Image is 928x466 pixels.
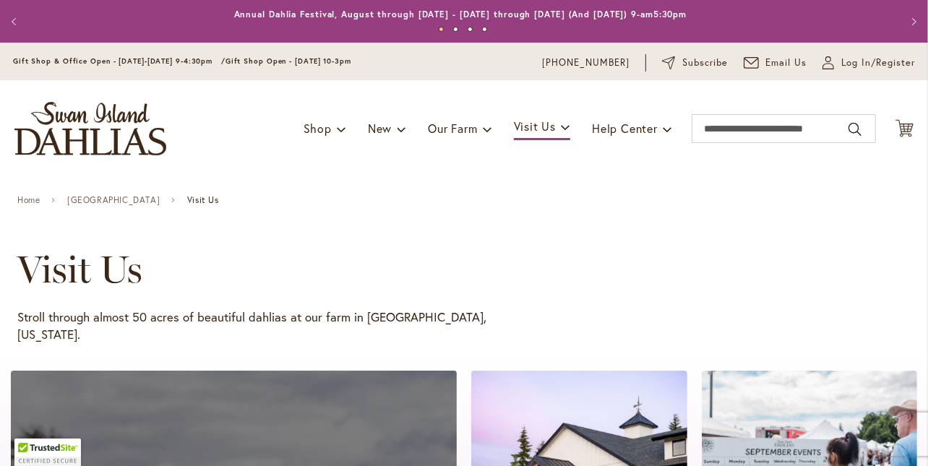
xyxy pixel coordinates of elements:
[682,56,728,70] span: Subscribe
[898,7,927,36] button: Next
[67,195,160,205] a: [GEOGRAPHIC_DATA]
[662,56,728,70] a: Subscribe
[592,121,658,136] span: Help Center
[482,27,487,32] button: 4 of 4
[841,56,915,70] span: Log In/Register
[14,102,166,155] a: store logo
[542,56,630,70] a: [PHONE_NUMBER]
[368,121,392,136] span: New
[225,56,351,66] span: Gift Shop Open - [DATE] 10-3pm
[744,56,807,70] a: Email Us
[17,195,40,205] a: Home
[514,118,556,134] span: Visit Us
[13,56,225,66] span: Gift Shop & Office Open - [DATE]-[DATE] 9-4:30pm /
[17,248,869,291] h1: Visit Us
[304,121,332,136] span: Shop
[468,27,473,32] button: 3 of 4
[187,195,219,205] span: Visit Us
[234,9,687,20] a: Annual Dahlia Festival, August through [DATE] - [DATE] through [DATE] (And [DATE]) 9-am5:30pm
[453,27,458,32] button: 2 of 4
[766,56,807,70] span: Email Us
[17,308,487,343] p: Stroll through almost 50 acres of beautiful dahlias at our farm in [GEOGRAPHIC_DATA], [US_STATE].
[822,56,915,70] a: Log In/Register
[1,7,30,36] button: Previous
[428,121,477,136] span: Our Farm
[439,27,444,32] button: 1 of 4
